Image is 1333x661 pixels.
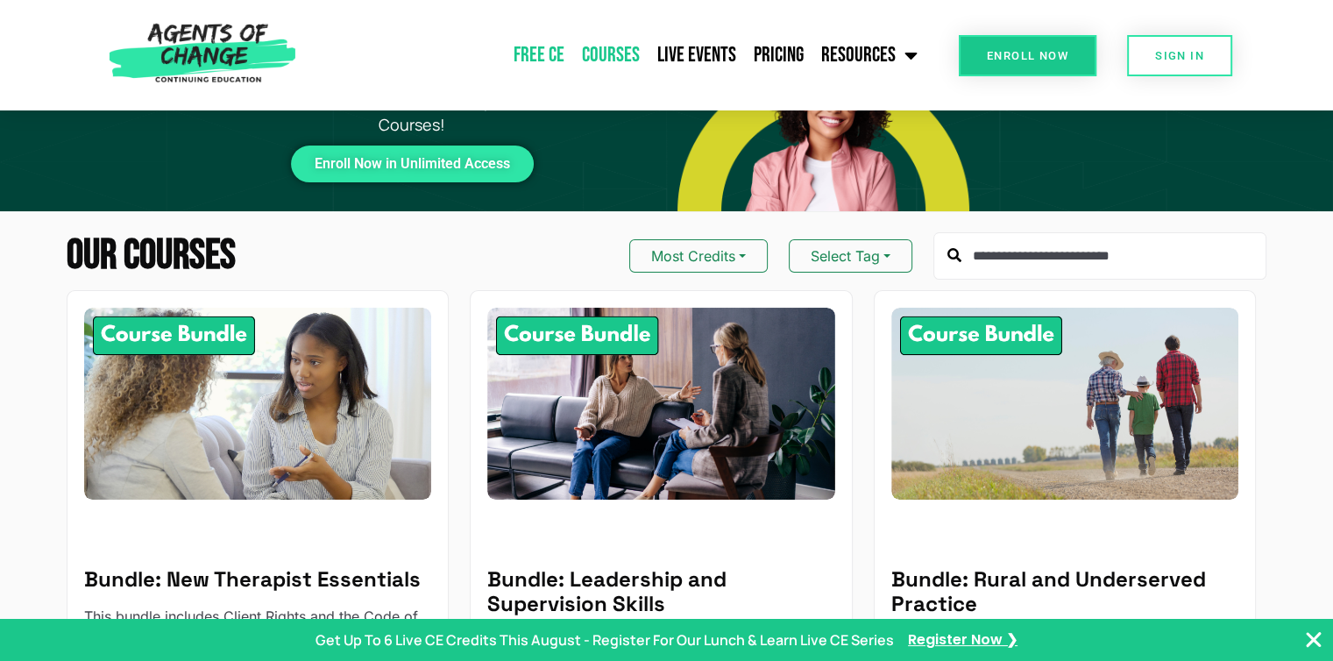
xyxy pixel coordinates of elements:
p: Enroll in our Unlimited Access Membership and Unlock 150+ CE Courses! [158,89,666,137]
button: Close Banner [1303,629,1324,650]
a: Enroll Now in Unlimited Access [291,146,534,182]
p: Get Up To 6 Live CE Credits This August - Register For Our Lunch & Learn Live CE Series [316,629,894,650]
a: Resources [812,33,926,77]
h2: Our Courses [67,235,236,277]
a: Pricing [745,33,812,77]
h5: Bundle: New Therapist Essentials [84,567,431,593]
button: Most Credits [629,239,768,273]
a: Enroll Now [959,35,1096,76]
a: SIGN IN [1127,35,1232,76]
span: SIGN IN [1155,50,1204,61]
a: Free CE [505,33,573,77]
p: This bundle includes Client Rights and the Code of Ethics, Ethical Considerations with Kids and T... [84,606,431,648]
a: Courses [573,33,649,77]
span: Enroll Now [987,50,1068,61]
h5: Bundle: Rural and Underserved Practice [891,567,1238,618]
img: New Therapist Essentials - 10 Credit CE Bundle [84,308,431,500]
img: Leadership and Supervision Skills - 8 Credit CE Bundle [487,308,834,500]
a: Live Events [649,33,745,77]
a: Register Now ❯ [908,630,1017,650]
h5: Bundle: Leadership and Supervision Skills [487,567,834,618]
nav: Menu [304,33,926,77]
button: Select Tag [789,239,912,273]
img: Rural and Underserved Practice - 8 Credit CE Bundle [891,308,1238,500]
span: Enroll Now in Unlimited Access [315,160,510,168]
